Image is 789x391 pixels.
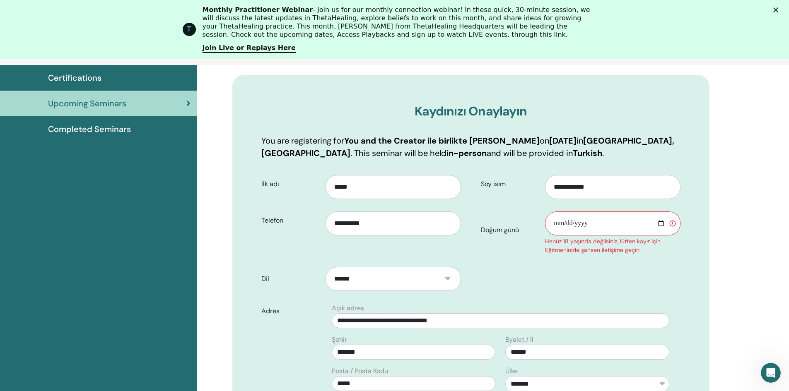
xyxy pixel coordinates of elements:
[261,135,674,158] b: [GEOGRAPHIC_DATA], [GEOGRAPHIC_DATA]
[183,23,196,36] div: Profile image for ThetaHealing
[549,135,577,146] b: [DATE]
[773,7,782,12] div: Kapat
[505,335,533,345] label: Eyalet / İl
[332,366,388,376] label: Posta / Posta Kodu
[332,335,347,345] label: Şehir
[255,303,327,319] label: Adres
[255,271,326,287] label: Dil
[573,148,602,158] b: Turkish
[344,135,540,146] b: You and the Creator ile birlikte [PERSON_NAME]
[475,222,545,238] label: Doğum günü
[261,134,680,159] p: You are registering for on in . This seminar will be held and will be provided in .
[545,237,680,254] div: Henüz 18 yaşında değilsiniz, lütfen kayıt için Eğitmeninizle şahsen iletişime geçin.
[203,44,296,53] a: Join Live or Replays Here
[475,176,545,192] label: Soy isim
[261,104,680,119] h3: Kaydınızı Onaylayın
[505,366,518,376] label: Ülke
[255,176,326,192] label: İlk adı
[255,213,326,228] label: Telefon
[332,303,364,313] label: Açık adres
[446,148,487,158] b: in-person
[761,363,781,383] iframe: Intercom live chat
[48,97,126,110] span: Upcoming Seminars
[203,6,313,14] b: Monthly Practitioner Webinar
[203,6,594,39] div: - Join us for our monthly connection webinar! In these quick, 30-minute session, we will discuss ...
[48,123,131,135] span: Completed Seminars
[48,72,101,84] span: Certifications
